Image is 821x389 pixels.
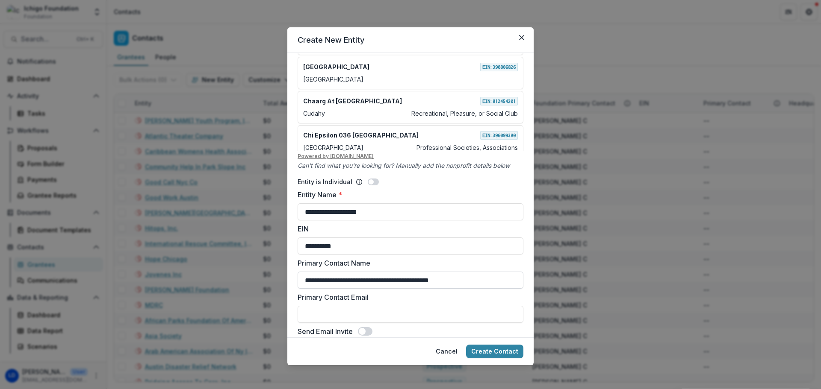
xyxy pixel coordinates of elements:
[298,57,523,89] div: [GEOGRAPHIC_DATA]EIN:390806826[GEOGRAPHIC_DATA]
[480,131,518,140] span: EIN: 396099380
[298,258,518,268] label: Primary Contact Name
[416,143,518,152] p: Professional Societies, Associations
[303,109,325,118] p: Cudahy
[298,125,523,158] div: Chi Epsilon 036 [GEOGRAPHIC_DATA]EIN:396099380[GEOGRAPHIC_DATA]Professional Societies, Associations
[431,345,463,358] button: Cancel
[330,153,374,159] a: [DOMAIN_NAME]
[411,109,518,118] p: Recreational, Pleasure, or Social Club
[303,75,363,84] p: [GEOGRAPHIC_DATA]
[298,326,353,336] label: Send Email Invite
[298,190,518,200] label: Entity Name
[298,91,523,123] div: Chaarg At [GEOGRAPHIC_DATA]EIN:812454201CudahyRecreational, Pleasure, or Social Club
[298,162,510,169] i: Can't find what you're looking for? Manually add the nonprofit details below
[287,27,534,53] header: Create New Entity
[466,345,523,358] button: Create Contact
[480,97,518,105] span: EIN: 812454201
[303,62,369,71] p: [GEOGRAPHIC_DATA]
[515,31,529,44] button: Close
[298,292,518,302] label: Primary Contact Email
[303,131,419,140] p: Chi Epsilon 036 [GEOGRAPHIC_DATA]
[303,143,363,152] p: [GEOGRAPHIC_DATA]
[298,177,352,186] p: Entity is Individual
[298,152,523,160] u: Powered by
[480,63,518,71] span: EIN: 390806826
[298,224,518,234] label: EIN
[303,97,402,105] p: Chaarg At [GEOGRAPHIC_DATA]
